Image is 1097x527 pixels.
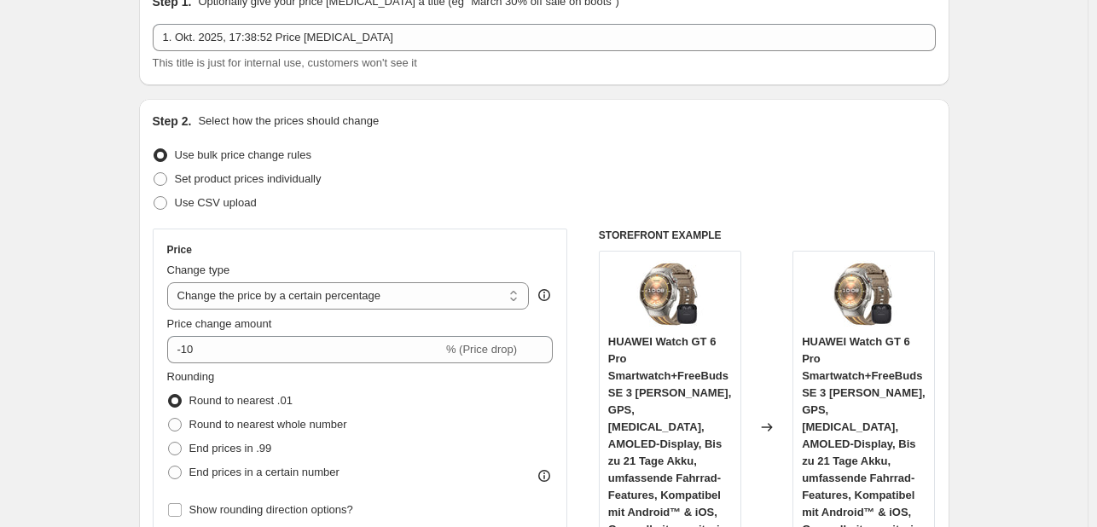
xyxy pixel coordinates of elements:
[153,113,192,130] h2: Step 2.
[189,442,272,455] span: End prices in .99
[167,243,192,257] h3: Price
[599,229,936,242] h6: STOREFRONT EXAMPLE
[536,287,553,304] div: help
[153,56,417,69] span: This title is just for internal use, customers won't see it
[189,466,340,478] span: End prices in a certain number
[167,263,230,276] span: Change type
[175,172,322,185] span: Set product prices individually
[153,24,936,51] input: 30% off holiday sale
[189,503,353,516] span: Show rounding direction options?
[167,317,272,330] span: Price change amount
[198,113,379,130] p: Select how the prices should change
[830,260,898,328] img: 81BpWfZ5OnL_80x.jpg
[167,336,443,363] input: -15
[189,418,347,431] span: Round to nearest whole number
[175,196,257,209] span: Use CSV upload
[175,148,311,161] span: Use bulk price change rules
[636,260,704,328] img: 81BpWfZ5OnL_80x.jpg
[167,370,215,383] span: Rounding
[446,343,517,356] span: % (Price drop)
[189,394,293,407] span: Round to nearest .01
